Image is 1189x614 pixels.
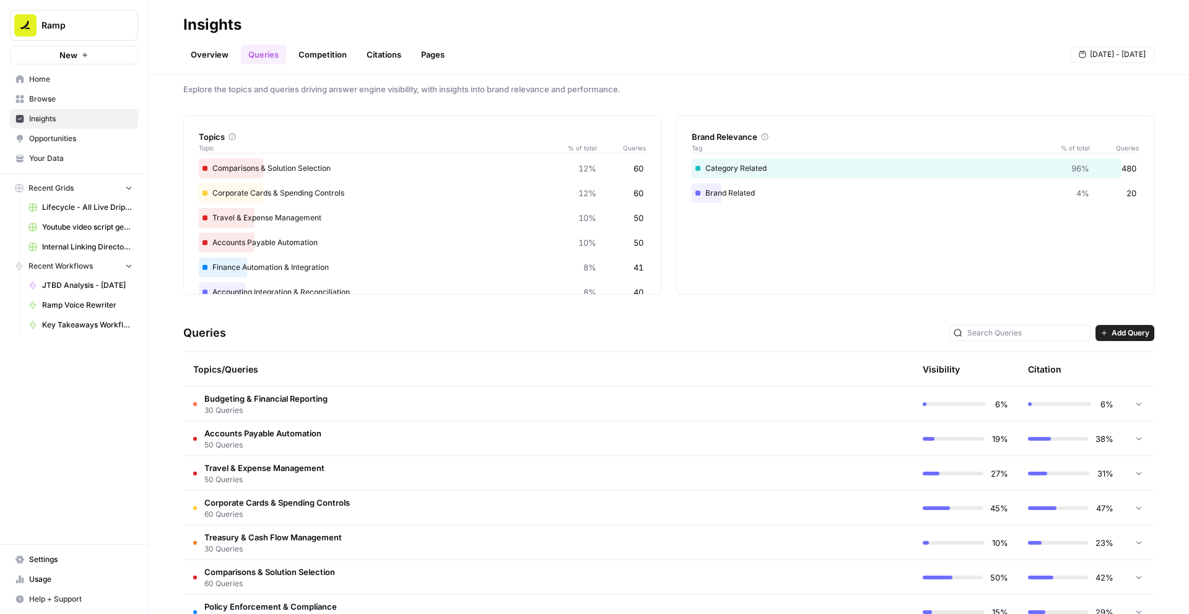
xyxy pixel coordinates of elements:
[204,566,335,578] span: Comparisons & Solution Selection
[1096,502,1113,514] span: 47%
[1112,327,1149,339] span: Add Query
[199,143,559,153] span: Topic
[10,69,138,89] a: Home
[992,433,1008,445] span: 19%
[414,45,452,64] a: Pages
[199,208,646,228] div: Travel & Expense Management
[23,315,138,335] a: Key Takeaways Workflow
[634,212,643,224] span: 50
[10,129,138,149] a: Opportunities
[28,183,74,194] span: Recent Grids
[1076,187,1089,199] span: 4%
[23,237,138,257] a: Internal Linking Directory Grid
[634,187,643,199] span: 60
[10,257,138,275] button: Recent Workflows
[559,143,596,153] span: % of total
[10,550,138,569] a: Settings
[578,187,596,199] span: 12%
[10,569,138,589] a: Usage
[29,554,133,565] span: Settings
[199,183,646,203] div: Corporate Cards & Spending Controls
[42,300,133,311] span: Ramp Voice Rewriter
[42,202,133,213] span: Lifecycle - All Live Drip Data
[10,109,138,129] a: Insights
[596,143,646,153] span: Queries
[41,19,116,32] span: Ramp
[204,496,350,509] span: Corporate Cards & Spending Controls
[992,537,1008,549] span: 10%
[204,531,342,543] span: Treasury & Cash Flow Management
[359,45,409,64] a: Citations
[42,222,133,233] span: Youtube video script generator
[204,392,328,405] span: Budgeting & Financial Reporting
[42,241,133,253] span: Internal Linking Directory Grid
[993,398,1008,410] span: 6%
[1090,49,1146,60] span: [DATE] - [DATE]
[1028,352,1061,386] div: Citation
[204,543,342,555] span: 30 Queries
[10,149,138,168] a: Your Data
[10,179,138,197] button: Recent Grids
[199,158,646,178] div: Comparisons & Solution Selection
[1052,143,1089,153] span: % of total
[199,233,646,253] div: Accounts Payable Automation
[10,589,138,609] button: Help + Support
[692,131,1139,143] div: Brand Relevance
[10,89,138,109] a: Browse
[204,578,335,589] span: 60 Queries
[1095,325,1154,341] button: Add Query
[183,83,1154,95] span: Explore the topics and queries driving answer engine visibility, with insights into brand relevan...
[29,153,133,164] span: Your Data
[991,467,1008,480] span: 27%
[204,462,324,474] span: Travel & Expense Management
[199,131,646,143] div: Topics
[291,45,354,64] a: Competition
[29,133,133,144] span: Opportunities
[204,405,328,416] span: 30 Queries
[241,45,286,64] a: Queries
[692,143,1052,153] span: Tag
[1097,467,1113,480] span: 31%
[28,261,93,272] span: Recent Workflows
[692,183,1139,203] div: Brand Related
[42,319,133,331] span: Key Takeaways Workflow
[990,502,1008,514] span: 45%
[183,15,242,35] div: Insights
[23,295,138,315] a: Ramp Voice Rewriter
[1070,46,1154,63] button: [DATE] - [DATE]
[23,217,138,237] a: Youtube video script generator
[634,286,643,298] span: 40
[578,162,596,175] span: 12%
[59,49,77,61] span: New
[204,439,321,451] span: 50 Queries
[578,212,596,224] span: 10%
[634,236,643,249] span: 50
[10,46,138,64] button: New
[967,327,1086,339] input: Search Queries
[23,197,138,217] a: Lifecycle - All Live Drip Data
[578,236,596,249] span: 10%
[204,509,350,520] span: 60 Queries
[1126,187,1136,199] span: 20
[183,324,226,342] h3: Queries
[199,282,646,302] div: Accounting Integration & Reconciliation
[1071,162,1089,175] span: 96%
[10,10,138,41] button: Workspace: Ramp
[183,45,236,64] a: Overview
[990,571,1008,584] span: 50%
[634,261,643,274] span: 41
[204,474,324,485] span: 50 Queries
[634,162,643,175] span: 60
[29,594,133,605] span: Help + Support
[204,600,337,613] span: Policy Enforcement & Compliance
[29,74,133,85] span: Home
[199,257,646,277] div: Finance Automation & Integration
[204,427,321,439] span: Accounts Payable Automation
[29,113,133,124] span: Insights
[583,261,596,274] span: 8%
[1089,143,1139,153] span: Queries
[29,574,133,585] span: Usage
[1095,571,1113,584] span: 42%
[923,363,960,376] div: Visibility
[23,275,138,295] a: JTBD Analysis - [DATE]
